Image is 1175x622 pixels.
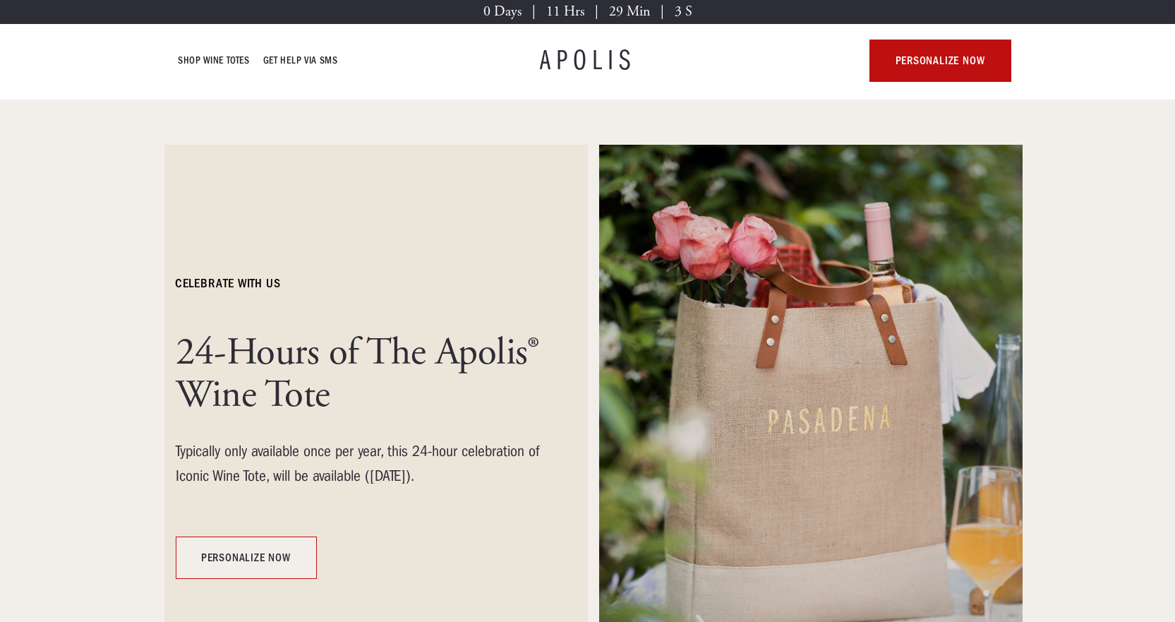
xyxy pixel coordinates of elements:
[176,275,281,292] h6: celebrate with us
[869,40,1011,82] a: personalize now
[263,52,338,69] a: GET HELP VIA SMS
[176,332,543,417] h1: 24-Hours of The Apolis® Wine Tote
[176,537,317,579] a: personalize now
[540,47,636,75] a: APOLIS
[176,439,543,489] div: Typically only available once per year, this 24-hour celebration of Iconic Wine Tote, will be ava...
[179,52,250,69] a: Shop Wine Totes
